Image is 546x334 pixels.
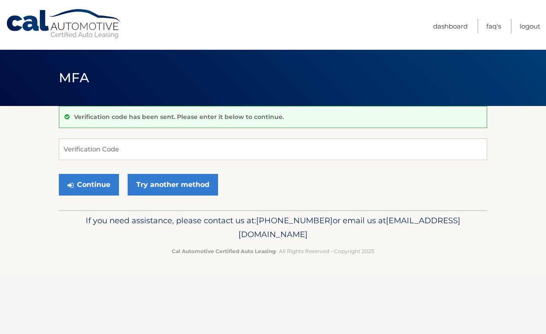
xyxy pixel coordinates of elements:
strong: Cal Automotive Certified Auto Leasing [172,248,276,254]
a: Dashboard [433,19,468,33]
span: [EMAIL_ADDRESS][DOMAIN_NAME] [238,215,460,239]
p: - All Rights Reserved - Copyright 2025 [64,247,482,256]
a: Try another method [128,174,218,196]
input: Verification Code [59,138,487,160]
span: MFA [59,70,89,86]
a: FAQ's [486,19,501,33]
span: [PHONE_NUMBER] [256,215,333,225]
button: Continue [59,174,119,196]
p: Verification code has been sent. Please enter it below to continue. [74,113,284,121]
p: If you need assistance, please contact us at: or email us at [64,214,482,241]
a: Cal Automotive [6,9,122,39]
a: Logout [520,19,540,33]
